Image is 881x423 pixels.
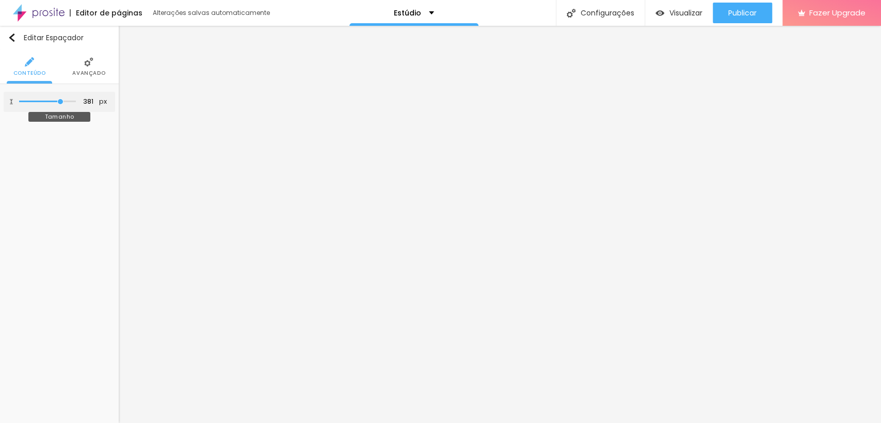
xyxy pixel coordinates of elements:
[13,71,46,76] span: Conteúdo
[8,34,84,42] div: Editar Espaçador
[713,3,772,23] button: Publicar
[809,8,866,17] span: Fazer Upgrade
[9,99,14,104] img: Icone
[84,57,93,67] img: Icone
[728,9,757,17] span: Publicar
[119,26,881,423] iframe: Editor
[25,57,34,67] img: Icone
[645,3,713,23] button: Visualizar
[153,10,271,16] div: Alterações salvas automaticamente
[70,9,142,17] div: Editor de páginas
[8,34,16,42] img: Icone
[655,9,664,18] img: view-1.svg
[669,9,702,17] span: Visualizar
[394,9,421,17] p: Estúdio
[72,71,105,76] span: Avançado
[567,9,575,18] img: Icone
[96,97,110,106] button: px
